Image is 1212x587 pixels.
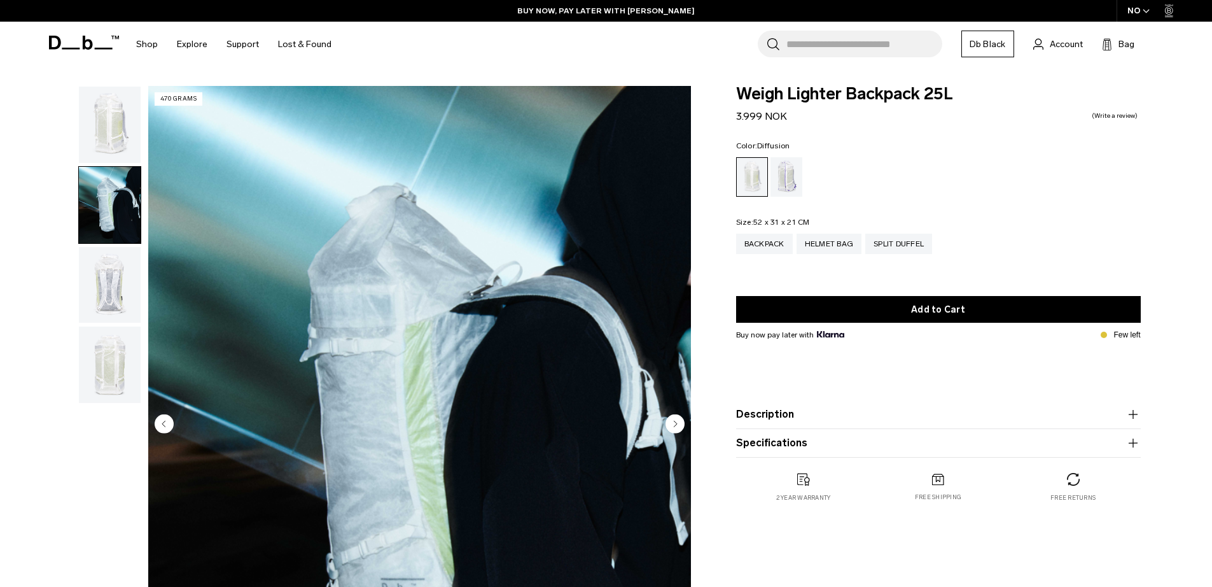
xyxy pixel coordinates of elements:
[770,157,802,197] a: Aurora
[79,87,141,163] img: Weigh Lighter Backpack 25L Diffusion
[1102,36,1134,52] button: Bag
[1113,329,1140,341] p: Few left
[736,86,1141,103] span: Weigh Lighter Backpack 25L
[79,327,141,403] img: Weigh Lighter Backpack 25L Diffusion
[776,493,831,502] p: 2 year warranty
[1050,493,1096,502] p: Free returns
[1092,113,1138,119] a: Write a review
[736,329,844,341] span: Buy now pay later with
[79,167,141,243] img: Weigh Lighter Backpack 25L Diffusion
[136,22,158,67] a: Shop
[79,247,141,323] img: Weigh Lighter Backpack 25L Diffusion
[736,407,1141,422] button: Description
[1118,38,1134,51] span: Bag
[797,234,862,254] a: Helmet Bag
[736,296,1141,323] button: Add to Cart
[78,246,141,324] button: Weigh Lighter Backpack 25L Diffusion
[517,5,695,17] a: BUY NOW, PAY LATER WITH [PERSON_NAME]
[155,414,174,435] button: Previous slide
[753,218,810,227] span: 52 x 31 x 21 CM
[915,493,961,502] p: Free shipping
[1033,36,1083,52] a: Account
[757,141,790,150] span: Diffusion
[278,22,331,67] a: Lost & Found
[736,234,793,254] a: Backpack
[736,142,790,150] legend: Color:
[127,22,341,67] nav: Main Navigation
[736,110,787,122] span: 3.999 NOK
[736,157,768,197] a: Diffusion
[78,166,141,244] button: Weigh Lighter Backpack 25L Diffusion
[78,86,141,164] button: Weigh Lighter Backpack 25L Diffusion
[961,31,1014,57] a: Db Black
[177,22,207,67] a: Explore
[817,331,844,337] img: {"height" => 20, "alt" => "Klarna"}
[78,326,141,404] button: Weigh Lighter Backpack 25L Diffusion
[1050,38,1083,51] span: Account
[865,234,932,254] a: Split Duffel
[226,22,259,67] a: Support
[665,414,685,435] button: Next slide
[736,218,810,226] legend: Size:
[736,435,1141,451] button: Specifications
[155,92,203,106] p: 470 grams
